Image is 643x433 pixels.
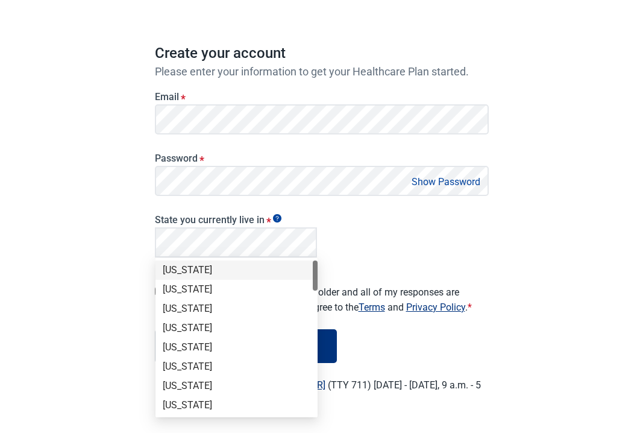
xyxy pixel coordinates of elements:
label: Need help? Call us at (TTY 711) [DATE] - [DATE], 9 a.m. - 5 p.m. EST [155,379,481,406]
div: Delaware [155,396,318,415]
div: Colorado [155,357,318,376]
div: [US_STATE] [163,302,310,315]
div: California [155,338,318,357]
div: [US_STATE] [163,341,310,354]
div: [US_STATE] [163,264,310,277]
p: Please enter your information to get your Healthcare Plan started. [155,65,489,78]
div: Alabama [155,261,318,280]
a: Terms [359,302,385,313]
div: Arkansas [155,318,318,338]
h1: Create your account [155,42,489,65]
div: Connecticut [155,376,318,396]
div: [US_STATE] [163,399,310,412]
div: [US_STATE] [163,283,310,296]
label: I agree that I am 18 years of age or older and all of my responses are honest to the best of my a... [168,285,489,315]
div: Alaska [155,280,318,299]
label: State you currently live in [155,214,317,226]
button: Show Password [408,174,484,190]
div: [US_STATE] [163,360,310,373]
label: Email [155,91,489,103]
span: Show tooltip [273,214,281,223]
div: [US_STATE] [163,379,310,393]
a: Privacy Policy [406,302,465,313]
div: Arizona [155,299,318,318]
div: [US_STATE] [163,321,310,335]
span: Required field [468,302,472,313]
label: Password [155,153,489,164]
button: Learn More [155,329,236,363]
